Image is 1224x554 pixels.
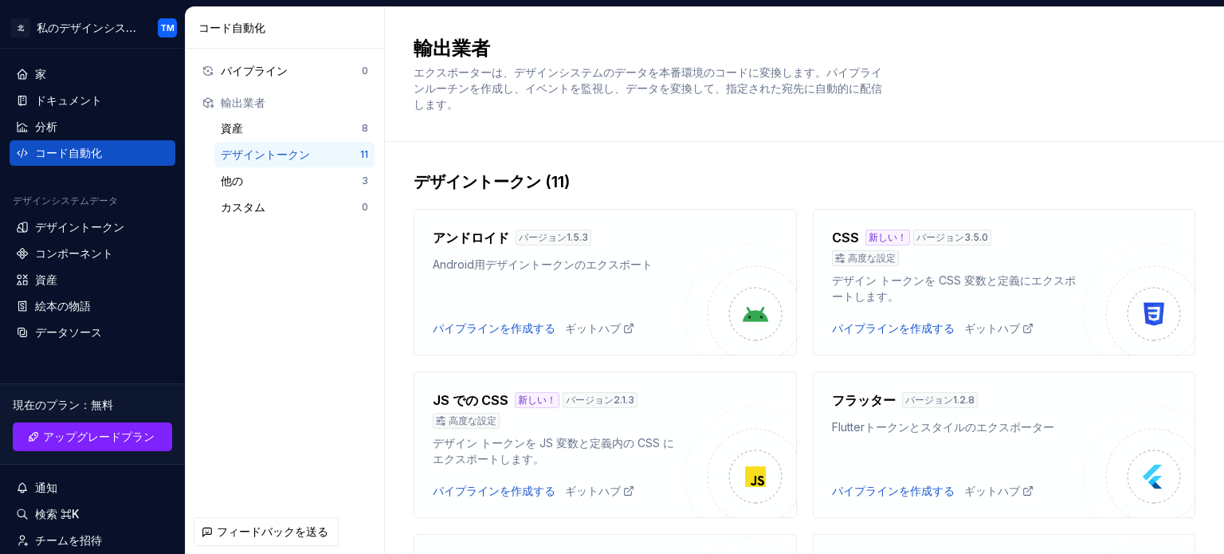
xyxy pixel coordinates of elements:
font: Android用デザイントークンのエクスポート [433,257,653,271]
a: ドキュメント [10,88,175,113]
font: バージョン [566,394,614,406]
a: 家 [10,61,175,87]
font: 2.1.3 [614,394,634,406]
font: デザイントークン [221,147,310,161]
a: データソース [10,320,175,345]
font: 新しい！ [518,394,556,406]
button: パイプライン0 [195,58,375,84]
font: バージョン [905,394,953,406]
button: パイプラインを作成する [832,483,955,499]
font: ギットハブ [565,484,621,497]
button: フィードバックを送る [194,517,339,546]
font: 検索 ⌘K [35,507,79,521]
button: パイプラインを作成する [433,483,555,499]
a: チームを招待 [10,528,175,553]
font: デザイントークン [35,220,124,234]
font: 高度な設定 [449,415,496,426]
font: 現在のプラン [13,398,80,411]
font: 11 [360,148,368,160]
font: 家 [35,67,46,81]
font: パイプラインを作成する [832,484,955,497]
a: デザイントークン [10,214,175,240]
a: 資産 [10,267,175,293]
button: パイプラインを作成する [832,320,955,336]
a: 分析 [10,114,175,139]
button: 検索 ⌘K [10,501,175,527]
button: 通知 [10,475,175,501]
button: 北私のデザインシステムTM [3,10,182,45]
a: 絵本の物語 [10,293,175,319]
font: 1.2.8 [953,394,975,406]
font: ギットハブ [964,321,1020,335]
font: アンドロイド [433,230,509,246]
a: ギットハブ [964,483,1034,499]
font: 8 [362,122,368,134]
font: ： [80,398,91,411]
font: 0 [362,65,368,77]
font: パイプラインを作成する [832,321,955,335]
font: 絵本の物語 [35,299,91,312]
font: アップグレードプラン [43,430,155,443]
font: 通知 [35,481,57,494]
font: 新しい！ [869,231,907,243]
a: アップグレードプラン [13,422,172,451]
a: ギットハブ [565,483,635,499]
font: 他の [221,174,243,187]
font: 3.5.0 [964,231,988,243]
font: 高度な設定 [848,252,896,264]
font: パイプラインを作成する [433,321,555,335]
font: データソース [35,325,102,339]
font: フィードバックを送る [217,525,328,538]
font: デザイン トークンを JS 変数と定義内の CSS にエクスポートします。 [433,436,674,466]
font: デザイン トークンを CSS 変数と定義にエクスポートします。 [832,273,1076,303]
a: コンポーネント [10,241,175,266]
font: Flutterトークンとスタイルのエクスポーター [832,420,1054,434]
font: ギットハブ [964,484,1020,497]
font: 北 [18,24,24,32]
font: パイプラインを作成する [433,484,555,497]
font: チームを招待 [35,533,102,547]
font: 輸出業者 [414,37,490,60]
button: デザイントークン11 [214,142,375,167]
button: 他の3 [214,168,375,194]
font: デザイントークン (11) [414,172,570,191]
a: ギットハブ [565,320,635,336]
font: CSS [832,230,859,246]
font: デザインシステムデータ [13,194,118,206]
font: コード自動化 [198,21,265,34]
a: ギットハブ [964,320,1034,336]
font: カスタム [221,200,265,214]
font: 無料 [91,398,113,411]
font: コンポーネント [35,246,113,260]
a: コード自動化 [10,140,175,166]
font: TM [160,23,175,33]
font: エクスポーターは、デザインシステムのデータを本番環境のコードに変換します。パイプラインルーチンを作成し、イベントを監視し、データを変換して、指定された宛先に自動的に配信します。 [414,65,882,111]
font: JS での CSS [433,392,508,408]
font: 分析 [35,120,57,133]
font: 私のデザインシステム [37,21,148,34]
font: コード自動化 [35,146,102,159]
font: バージョン [519,231,567,243]
font: 0 [362,201,368,213]
font: 3 [362,175,368,187]
font: パイプライン [221,64,288,77]
font: バージョン [916,231,964,243]
button: 資産8 [214,116,375,141]
font: ドキュメント [35,93,102,107]
font: 輸出業者 [221,96,265,109]
font: 資産 [221,121,243,135]
button: パイプラインを作成する [433,320,555,336]
font: ギットハブ [565,321,621,335]
font: 資産 [35,273,57,286]
font: 1.5.3 [567,231,588,243]
font: フラッター [832,392,896,408]
button: カスタム0 [214,194,375,220]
